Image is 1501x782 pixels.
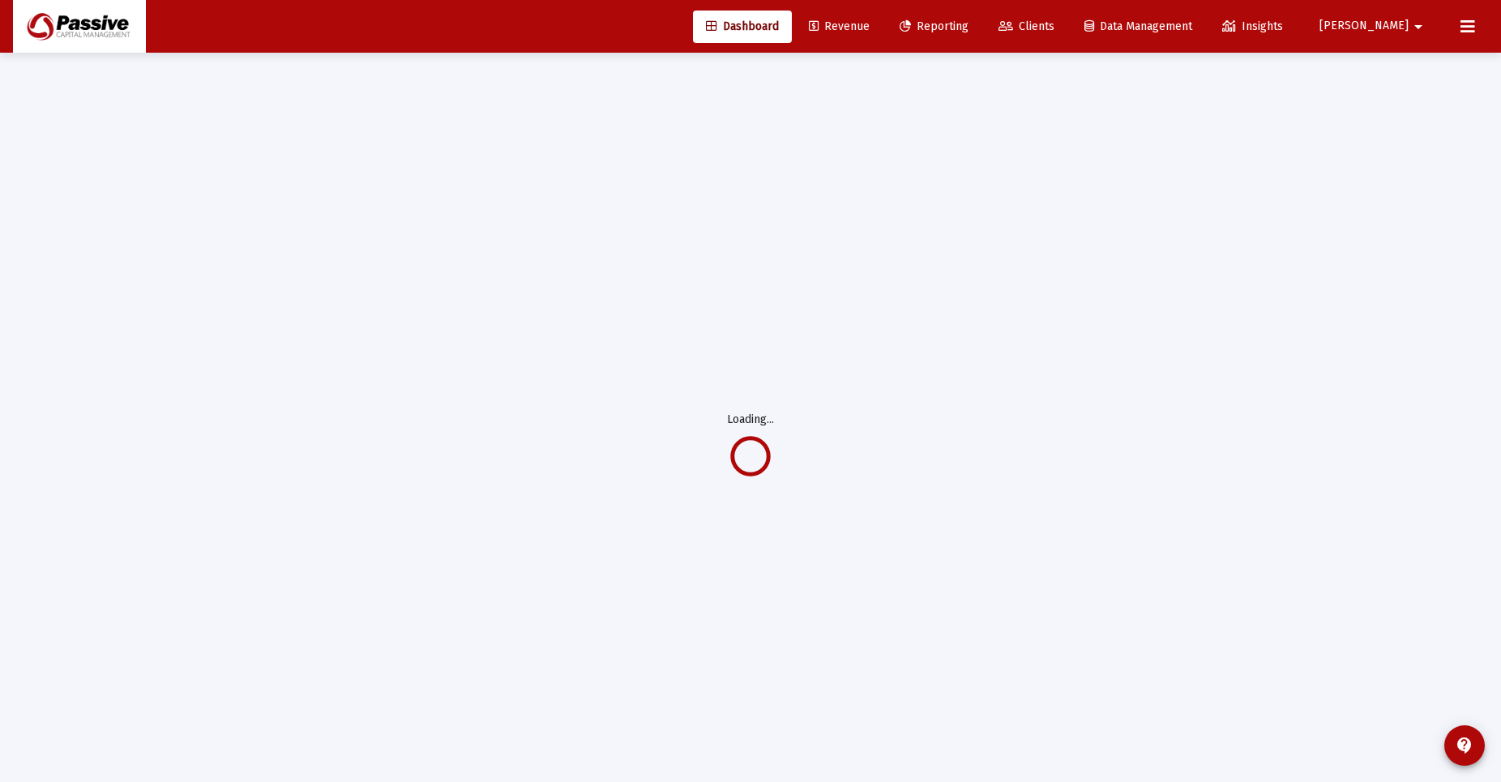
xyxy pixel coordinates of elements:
[1319,19,1409,33] span: [PERSON_NAME]
[986,11,1067,43] a: Clients
[999,19,1054,33] span: Clients
[1084,19,1192,33] span: Data Management
[1209,11,1296,43] a: Insights
[25,11,134,43] img: Dashboard
[1071,11,1205,43] a: Data Management
[693,11,792,43] a: Dashboard
[1455,736,1474,755] mat-icon: contact_support
[809,19,870,33] span: Revenue
[1222,19,1283,33] span: Insights
[887,11,981,43] a: Reporting
[1409,11,1428,43] mat-icon: arrow_drop_down
[796,11,883,43] a: Revenue
[1300,10,1448,42] button: [PERSON_NAME]
[900,19,969,33] span: Reporting
[706,19,779,33] span: Dashboard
